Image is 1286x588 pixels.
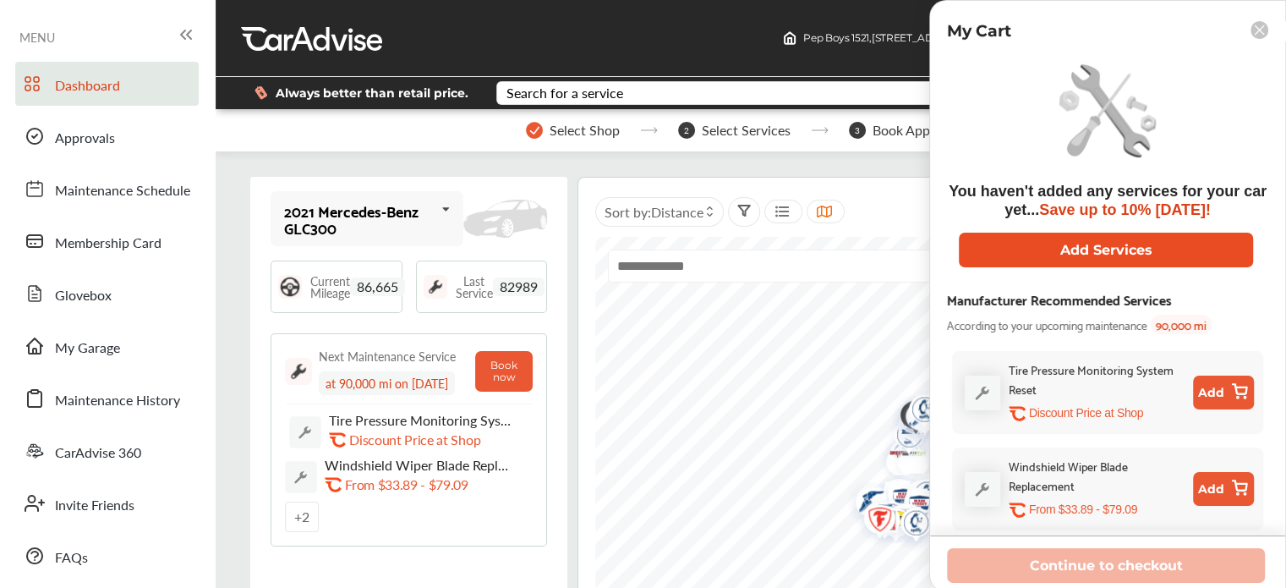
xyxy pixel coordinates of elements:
[1151,315,1212,334] span: 90,000 mi
[923,417,968,470] img: logo-aamco.png
[862,492,905,546] div: Map marker
[899,470,941,524] div: Map marker
[875,472,920,525] img: MSA+logo.png
[15,272,199,316] a: Glovebox
[285,502,319,532] div: + 2
[844,478,889,531] img: logo-valvoline.png
[877,430,919,480] div: Map marker
[844,476,886,530] div: Map marker
[921,433,963,470] div: Map marker
[947,21,1011,41] p: My Cart
[350,278,405,296] span: 86,665
[896,386,941,439] img: logo-get-spiffy.png
[15,62,199,106] a: Dashboard
[881,411,923,464] div: Map marker
[869,470,914,524] img: logo-tires-plus.png
[329,412,515,428] p: Tire Pressure Monitoring System Reset
[702,123,791,138] span: Select Services
[463,200,547,238] img: placeholder_car.fcab19be.svg
[319,348,456,365] div: Next Maintenance Service
[921,433,966,470] img: logo-discount-tire.png
[55,285,112,307] span: Glovebox
[285,461,317,493] img: default_wrench_icon.d1a43860.svg
[887,396,929,449] div: Map marker
[894,471,939,525] img: logo-pepboys.png
[319,371,455,395] div: at 90,000 mi on [DATE]
[918,428,960,481] div: Map marker
[506,86,623,100] div: Search for a service
[888,499,930,552] div: Map marker
[881,411,926,464] img: logo-get-spiffy.png
[888,499,933,552] img: logo-get-spiffy.png
[880,495,925,548] img: logo-valvoline.png
[276,87,468,99] span: Always better than retail price.
[285,404,533,404] img: border-line.da1032d4.svg
[1193,472,1254,506] button: Add
[278,275,302,299] img: steering_logo
[849,122,866,139] span: 3
[887,396,932,449] img: logo-get-spiffy.png
[285,358,312,385] img: maintenance_logo
[878,431,922,484] img: logo-get-spiffy.png
[783,31,796,45] img: header-home-logo.8d720a4f.svg
[899,470,944,524] img: logo-get-spiffy.png
[55,442,141,464] span: CarAdvise 360
[851,492,896,542] img: logo-goodyear.png
[15,481,199,525] a: Invite Friends
[927,391,971,444] img: logo-firestone.png
[856,497,899,550] div: Map marker
[851,496,894,549] div: Map marker
[873,438,918,475] img: logo-discount-tire.png
[959,233,1253,267] button: Add Services
[640,127,658,134] img: stepper-arrow.e24c07c6.svg
[475,351,533,392] button: Book now
[55,547,88,569] span: FAQs
[1029,405,1143,421] p: Discount Price at Shop
[1029,502,1137,518] p: From $33.89 - $79.09
[456,275,493,299] span: Last Service
[843,479,888,529] img: logo-goodyear.png
[896,386,939,439] div: Map marker
[55,338,120,360] span: My Garage
[888,392,931,443] img: check-icon.521c8815.svg
[15,114,199,158] a: Approvals
[891,479,933,532] div: Map marker
[893,393,938,442] img: logo-goodyear.png
[325,457,511,473] p: Windshield Wiper Blade Replacement
[947,288,1172,310] div: Manufacturer Recommended Services
[885,403,930,451] img: logo-mopar.png
[888,392,930,443] div: Map marker
[526,122,543,139] img: stepper-checkmark.b5569197.svg
[844,478,886,531] div: Map marker
[55,390,180,412] span: Maintenance History
[869,470,911,524] div: Map marker
[851,492,894,542] div: Map marker
[15,324,199,368] a: My Garage
[843,479,885,529] div: Map marker
[878,431,920,484] div: Map marker
[678,122,695,139] span: 2
[55,495,134,517] span: Invite Friends
[880,495,922,548] div: Map marker
[349,431,480,448] p: Discount Price at Shop
[811,127,829,134] img: stepper-arrow.e24c07c6.svg
[919,426,964,481] img: logo-take5.png
[55,180,190,202] span: Maintenance Schedule
[919,426,961,481] div: Map marker
[803,31,1100,44] span: Pep Boys 1521 , [STREET_ADDRESS] [PERSON_NAME] , FL 32771
[15,167,199,211] a: Maintenance Schedule
[345,476,468,492] p: From $33.89 - $79.09
[877,430,922,480] img: logo-goodyear.png
[875,472,917,525] div: Map marker
[947,315,1147,334] span: According to your upcoming maintenance
[891,479,936,532] img: MSA+logo.png
[15,429,199,473] a: CarAdvise 360
[873,123,984,138] span: Book Appointment
[885,403,928,451] div: Map marker
[254,85,267,100] img: dollor_label_vector.a70140d1.svg
[1039,201,1211,218] span: Save up to 10% [DATE]!
[424,275,447,299] img: maintenance_logo
[55,75,120,97] span: Dashboard
[1009,456,1186,495] div: Windshield Wiper Blade Replacement
[918,428,963,481] img: logo-get-spiffy.png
